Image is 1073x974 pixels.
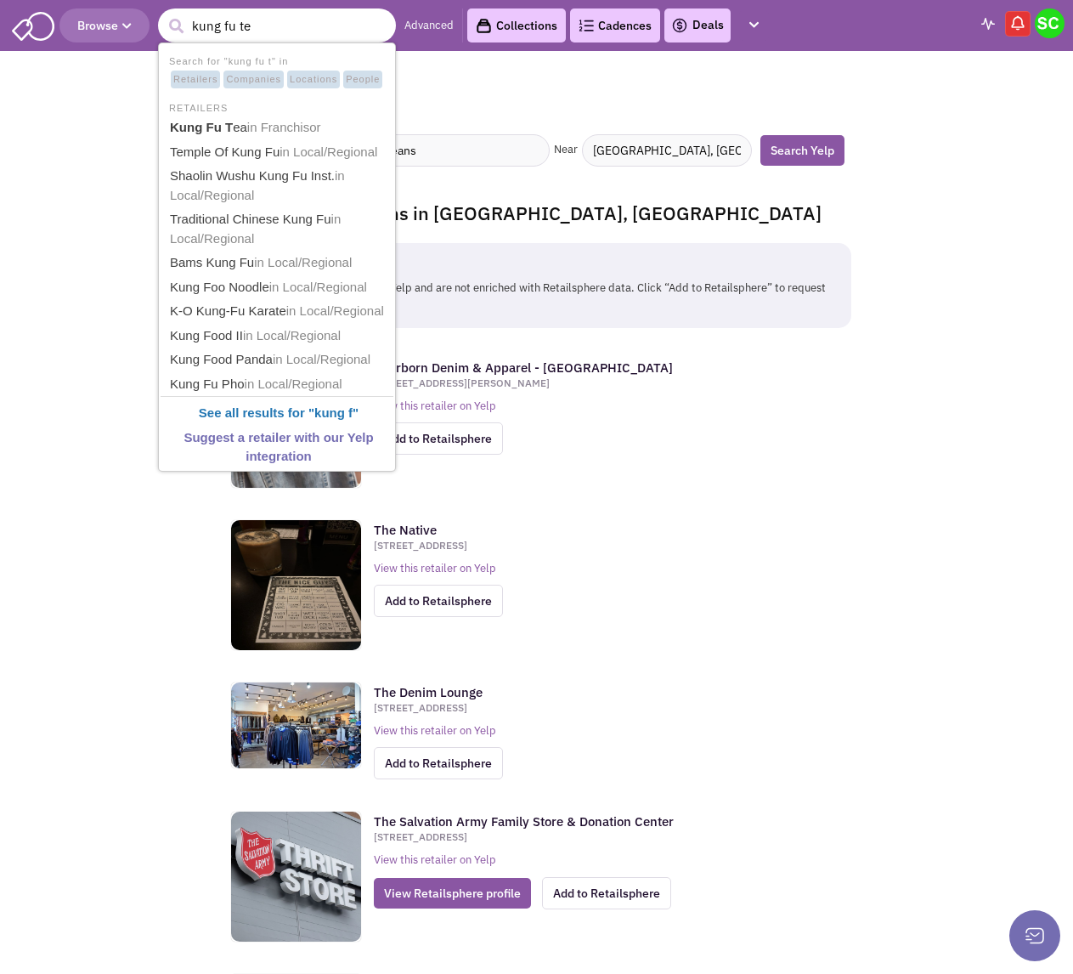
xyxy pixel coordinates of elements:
[671,15,724,36] a: Deals
[374,830,834,844] div: [STREET_ADDRESS]
[165,252,392,275] a: Bams Kung Fuin Local/Regional
[158,8,396,42] input: Search
[404,18,454,34] a: Advanced
[343,71,382,89] span: People
[760,135,844,166] a: Search Yelp
[550,142,582,158] div: Near
[374,852,496,867] span: View this retailer on Yelp
[243,328,341,343] span: in Local/Regional
[280,144,377,159] span: in Local/Regional
[374,360,673,376] strong: Dearborn Denim & Apparel - [GEOGRAPHIC_DATA]
[170,168,345,202] span: in Local/Regional
[582,134,752,167] input: Boston, MA
[467,8,566,42] a: Collections
[374,522,437,538] strong: The Native
[374,585,503,617] span: Add to Retailsphere
[165,348,392,371] a: Kung Food Pandain Local/Regional
[171,71,220,89] span: Retailers
[165,325,392,348] a: Kung Food IIin Local/Regional
[12,8,54,41] img: SmartAdmin
[161,98,393,116] li: RETAILERS
[184,430,373,464] b: Suggest a retailer with our Yelp integration
[165,116,392,139] a: Kung Fu Teain Franchisor
[165,141,392,164] a: Temple Of Kung Fuin Local/Regional
[223,71,284,89] span: Companies
[1035,8,1065,38] img: scarlette carballo
[165,208,392,250] a: Traditional Chinese Kung Fuin Local/Regional
[165,402,392,425] a: See all results for "kung f"
[161,51,393,90] li: Search for "kung fu t" in
[273,352,370,366] span: in Local/Regional
[374,422,503,455] span: Add to Retailsphere
[269,134,550,167] input: Salons, Burgers, Cafe...
[570,8,660,42] a: Cadences
[240,280,826,312] p: These results are delivered by Yelp and are not enriched with Retailsphere data. Click “Add to Re...
[374,701,834,715] div: [STREET_ADDRESS]
[287,71,340,89] span: Locations
[223,83,851,109] h4: Suggest a retailer
[374,377,834,390] div: [STREET_ADDRESS][PERSON_NAME]
[374,539,834,552] div: [STREET_ADDRESS]
[165,276,392,299] a: Kung Foo Noodlein Local/Regional
[286,303,384,318] span: in Local/Regional
[165,165,392,207] a: Shaolin Wushu Kung Fu Inst.in Local/Regional
[374,399,496,413] span: View this retailer on Yelp
[254,255,352,269] span: in Local/Regional
[542,877,671,909] span: Add to Retailsphere
[579,20,594,31] img: Cadences_logo.png
[199,405,359,420] b: See all results for "kung f"
[223,201,851,226] h4: Good American Jeans in [GEOGRAPHIC_DATA], [GEOGRAPHIC_DATA]
[671,15,688,36] img: icon-deals.svg
[165,300,392,323] a: K-O Kung-Fu Karatein Local/Regional
[476,18,492,34] img: icon-collection-lavender-black.svg
[374,813,674,830] strong: The Salvation Army Family Store & Donation Center
[269,280,367,294] span: in Local/Regional
[374,684,483,700] strong: The Denim Lounge
[59,8,150,42] button: Browse
[247,120,321,134] span: in Franchisor
[240,260,826,277] h5: About these results
[77,18,132,33] span: Browse
[245,377,342,391] span: in Local/Regional
[170,212,341,246] span: in Local/Regional
[374,561,496,575] span: View this retailer on Yelp
[374,878,531,909] span: View Retailsphere profile
[165,427,392,468] a: Suggest a retailer with our Yelp integration
[170,120,233,134] b: Kung Fu T
[374,747,503,779] span: Add to Retailsphere
[165,373,392,396] a: Kung Fu Phoin Local/Regional
[374,723,496,738] span: View this retailer on Yelp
